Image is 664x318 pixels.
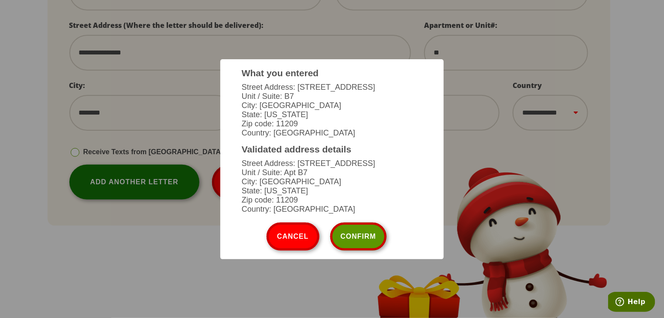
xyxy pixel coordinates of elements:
li: State: [US_STATE] [242,110,422,119]
li: Street Address: [STREET_ADDRESS] [242,159,422,168]
li: Unit / Suite: Apt B7 [242,168,422,177]
h3: Validated address details [242,144,422,155]
button: Cancel [267,223,319,250]
li: State: [US_STATE] [242,186,422,196]
li: Unit / Suite: B7 [242,92,422,101]
li: Street Address: [STREET_ADDRESS] [242,83,422,92]
h3: What you entered [242,68,422,78]
button: Confirm [330,223,387,250]
li: City: [GEOGRAPHIC_DATA] [242,177,422,186]
li: Zip code: 11209 [242,196,422,205]
li: City: [GEOGRAPHIC_DATA] [242,101,422,110]
iframe: Opens a widget where you can find more information [608,292,655,314]
li: Country: [GEOGRAPHIC_DATA] [242,129,422,138]
li: Country: [GEOGRAPHIC_DATA] [242,205,422,214]
li: Zip code: 11209 [242,119,422,129]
